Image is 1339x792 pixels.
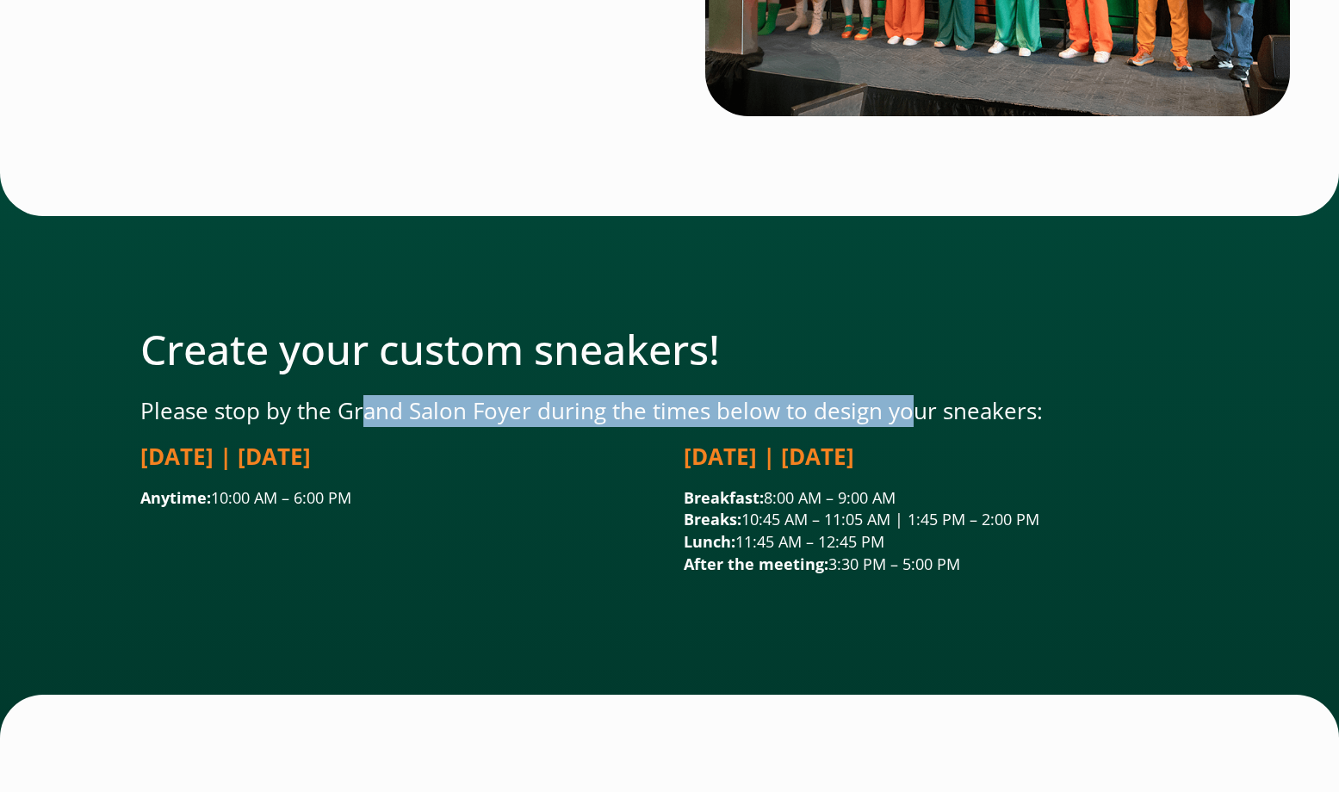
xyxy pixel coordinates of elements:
strong: [DATE] | [DATE] [140,441,311,472]
strong: Breakfast: [684,487,764,508]
p: 10:00 AM – 6:00 PM [140,487,656,510]
strong: Anytime: [140,487,211,508]
p: 8:00 AM – 9:00 AM 10:45 AM – 11:05 AM | 1:45 PM – 2:00 PM 11:45 AM – 12:45 PM 3:30 PM – 5:00 PM [684,487,1200,577]
strong: Breaks: [684,509,741,529]
h2: Create your custom sneakers! [140,325,1200,374]
p: Please stop by the Grand Salon Foyer during the times below to design your sneakers: [140,395,1200,427]
strong: After the meeting: [684,554,828,574]
strong: [DATE] | [DATE] [684,441,854,472]
strong: Lunch: [684,531,735,552]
